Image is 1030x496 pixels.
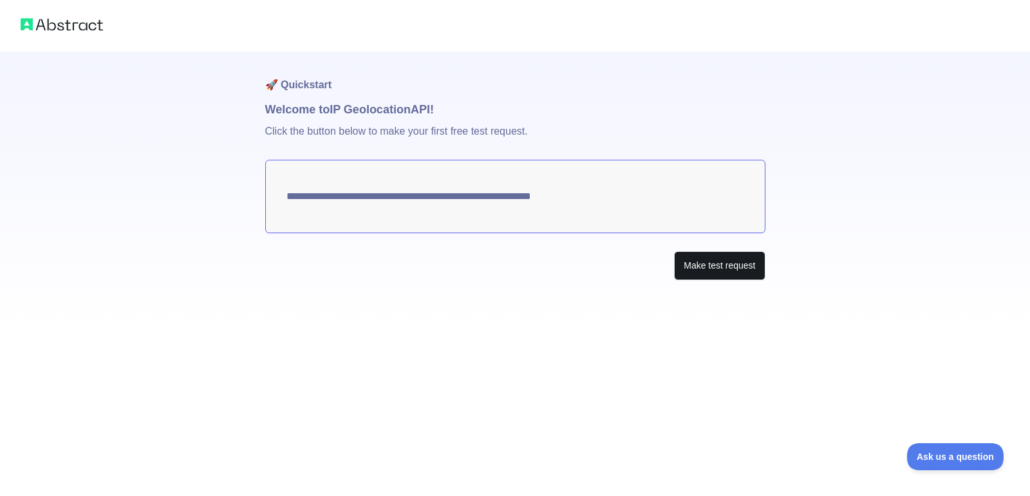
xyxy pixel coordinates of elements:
img: Abstract logo [21,15,103,33]
iframe: Toggle Customer Support [907,443,1004,470]
h1: Welcome to IP Geolocation API! [265,100,765,119]
p: Click the button below to make your first free test request. [265,119,765,160]
h1: 🚀 Quickstart [265,52,765,100]
button: Make test request [674,251,765,280]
